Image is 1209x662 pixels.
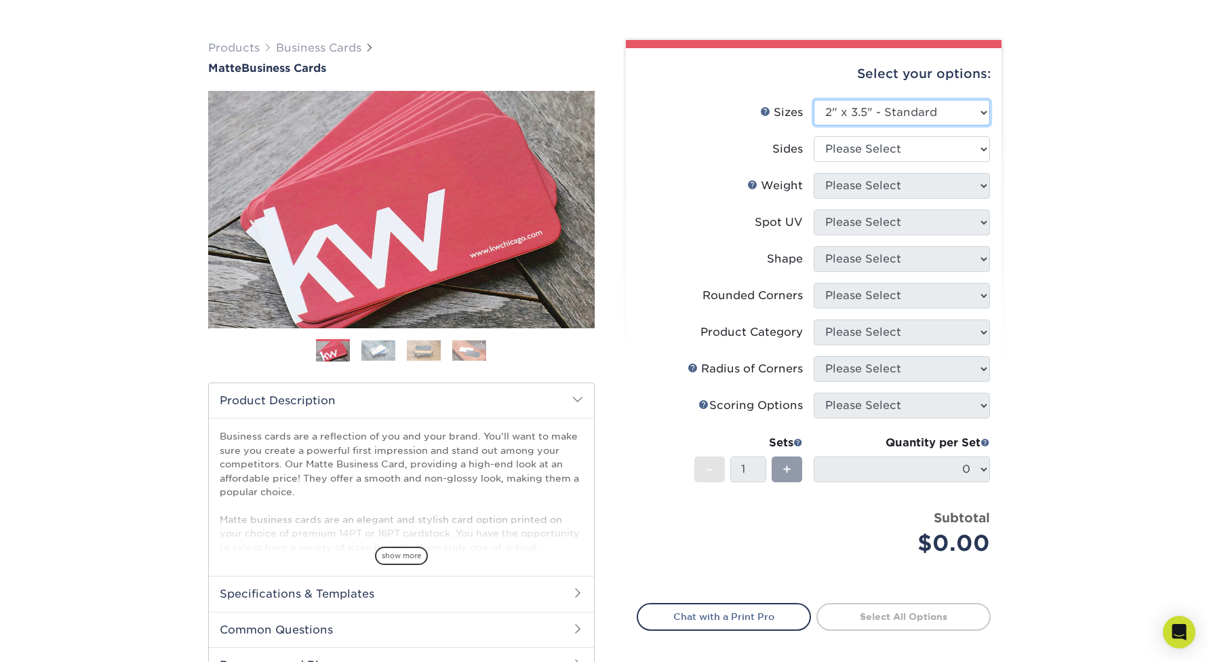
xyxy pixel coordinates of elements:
h2: Common Questions [209,612,594,647]
div: Shape [767,251,803,267]
div: Select your options: [637,48,991,100]
div: Weight [747,178,803,194]
img: Business Cards 02 [361,340,395,361]
a: Business Cards [276,41,361,54]
div: Quantity per Set [814,435,990,451]
div: Product Category [700,324,803,340]
img: Matte 01 [208,16,595,403]
span: show more [375,547,428,565]
img: Business Cards 01 [316,334,350,368]
div: Sets [694,435,803,451]
span: + [782,459,791,480]
div: Radius of Corners [688,361,803,377]
span: Matte [208,62,241,75]
p: Business cards are a reflection of you and your brand. You'll want to make sure you create a powe... [220,429,583,623]
a: Products [208,41,260,54]
div: Rounded Corners [702,288,803,304]
div: Sizes [760,104,803,121]
a: Chat with a Print Pro [637,603,811,630]
h1: Business Cards [208,62,595,75]
h2: Product Description [209,383,594,418]
strong: Subtotal [934,510,990,525]
div: Scoring Options [698,397,803,414]
span: - [707,459,713,480]
img: Business Cards 03 [407,340,441,361]
div: Spot UV [755,214,803,231]
h2: Specifications & Templates [209,576,594,611]
div: Sides [772,141,803,157]
div: Open Intercom Messenger [1163,616,1195,648]
a: Select All Options [816,603,991,630]
a: MatteBusiness Cards [208,62,595,75]
img: Business Cards 04 [452,340,486,361]
div: $0.00 [824,527,990,560]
